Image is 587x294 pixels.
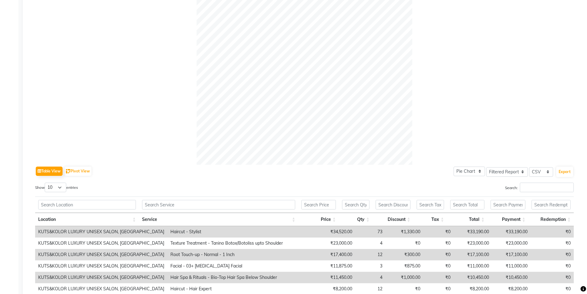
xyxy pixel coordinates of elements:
[423,272,454,283] td: ₹0
[355,249,385,260] td: 12
[492,238,531,249] td: ₹23,000.00
[35,272,167,283] td: KUTS&KOLOR LUXURY UNISEX SALON, [GEOGRAPHIC_DATA]
[531,238,574,249] td: ₹0
[520,183,574,192] input: Search:
[423,260,454,272] td: ₹0
[423,249,454,260] td: ₹0
[531,272,574,283] td: ₹0
[423,238,454,249] td: ₹0
[492,226,531,238] td: ₹33,190.00
[317,249,355,260] td: ₹17,400.00
[556,167,573,177] button: Export
[376,200,410,209] input: Search Discount
[317,272,355,283] td: ₹11,450.00
[298,213,339,226] th: Price: activate to sort column ascending
[317,238,355,249] td: ₹23,000.00
[167,260,317,272] td: Facial - 03+ [MEDICAL_DATA] Facial
[528,213,574,226] th: Redemption: activate to sort column ascending
[454,272,492,283] td: ₹10,450.00
[35,238,167,249] td: KUTS&KOLOR LUXURY UNISEX SALON, [GEOGRAPHIC_DATA]
[38,200,136,209] input: Search Location
[66,169,71,174] img: pivot.png
[492,260,531,272] td: ₹11,000.00
[423,226,454,238] td: ₹0
[531,249,574,260] td: ₹0
[454,226,492,238] td: ₹33,190.00
[64,167,92,176] button: Pivot View
[167,226,317,238] td: Haircut - Stylist
[491,200,525,209] input: Search Payment
[339,213,373,226] th: Qty: activate to sort column ascending
[414,213,447,226] th: Tax: activate to sort column ascending
[505,183,574,192] label: Search:
[487,213,528,226] th: Payment: activate to sort column ascending
[317,260,355,272] td: ₹11,875.00
[167,249,317,260] td: Root Touch-up - Normal - 1 Inch
[532,200,571,209] input: Search Redemption
[35,213,139,226] th: Location: activate to sort column ascending
[36,167,63,176] button: Table View
[35,183,78,192] label: Show entries
[35,260,167,272] td: KUTS&KOLOR LUXURY UNISEX SALON, [GEOGRAPHIC_DATA]
[355,272,385,283] td: 4
[531,260,574,272] td: ₹0
[167,238,317,249] td: Texture Treatment - Tanino Botox/Botoliss upto Shoulder
[450,200,485,209] input: Search Total
[417,200,444,209] input: Search Tax
[454,249,492,260] td: ₹17,100.00
[301,200,336,209] input: Search Price
[454,238,492,249] td: ₹23,000.00
[45,183,66,192] select: Showentries
[35,249,167,260] td: KUTS&KOLOR LUXURY UNISEX SALON, [GEOGRAPHIC_DATA]
[317,226,355,238] td: ₹34,520.00
[385,238,423,249] td: ₹0
[447,213,488,226] th: Total: activate to sort column ascending
[531,226,574,238] td: ₹0
[385,249,423,260] td: ₹300.00
[492,272,531,283] td: ₹10,450.00
[35,226,167,238] td: KUTS&KOLOR LUXURY UNISEX SALON, [GEOGRAPHIC_DATA]
[355,238,385,249] td: 4
[373,213,414,226] th: Discount: activate to sort column ascending
[167,272,317,283] td: Hair Spa & Rituals - Bio-Top Hair Spa Below Shoulder
[385,272,423,283] td: ₹1,000.00
[355,226,385,238] td: 73
[139,213,298,226] th: Service: activate to sort column ascending
[342,200,369,209] input: Search Qty
[492,249,531,260] td: ₹17,100.00
[385,260,423,272] td: ₹875.00
[355,260,385,272] td: 3
[385,226,423,238] td: ₹1,330.00
[454,260,492,272] td: ₹11,000.00
[142,200,295,209] input: Search Service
